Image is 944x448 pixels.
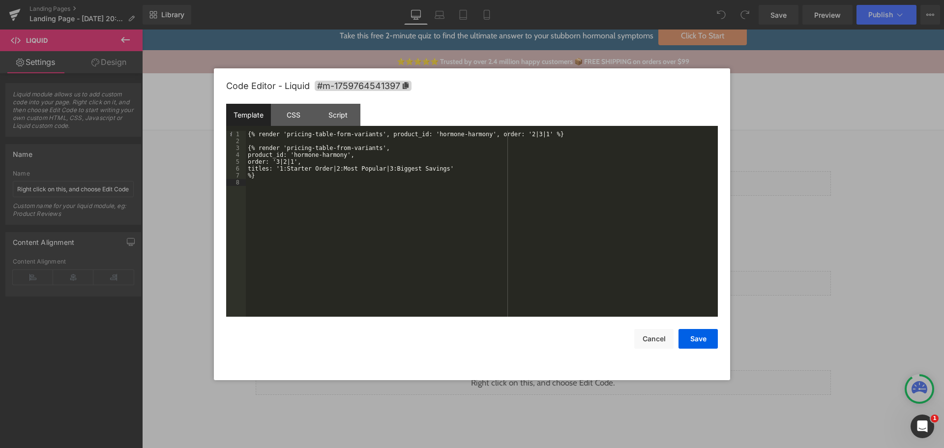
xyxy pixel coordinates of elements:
[226,138,246,145] div: 2
[114,315,689,341] h1: ultimate-[MEDICAL_DATA]-control
[114,215,689,241] h1: venus-vital
[271,104,316,126] div: CSS
[226,172,246,179] div: 7
[255,28,547,36] a: ⭐⭐⭐⭐⭐ Trusted by over 2.4 million happy customers 📦 FREE SHIPPING on orders over $99
[226,151,246,158] div: 4
[114,116,689,142] h1: hormone-harmony
[226,179,246,186] div: 8
[911,415,934,438] iframe: Intercom live chat
[226,131,246,138] div: 1
[315,81,412,91] span: Click to copy
[226,104,271,126] div: Template
[931,415,939,422] span: 1
[226,145,246,151] div: 3
[226,158,246,165] div: 5
[678,329,718,349] button: Save
[316,104,360,126] div: Script
[634,329,674,349] button: Cancel
[226,81,310,91] span: Code Editor - Liquid
[226,165,246,172] div: 6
